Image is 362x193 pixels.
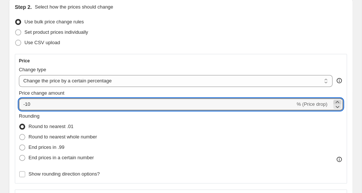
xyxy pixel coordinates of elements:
h3: Price [19,58,30,64]
span: Round to nearest .01 [29,124,73,129]
div: help [335,77,343,84]
h2: Step 2. [15,3,32,11]
span: Set product prices individually [24,29,88,35]
span: Price change amount [19,90,64,96]
span: End prices in a certain number [29,155,94,160]
span: End prices in .99 [29,144,64,150]
input: -15 [19,98,295,110]
span: % (Price drop) [296,101,327,107]
p: Select how the prices should change [35,3,113,11]
span: Rounding [19,113,40,119]
span: Use bulk price change rules [24,19,84,24]
span: Show rounding direction options? [29,171,100,177]
span: Use CSV upload [24,40,60,45]
span: Round to nearest whole number [29,134,97,140]
span: Change type [19,67,46,72]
